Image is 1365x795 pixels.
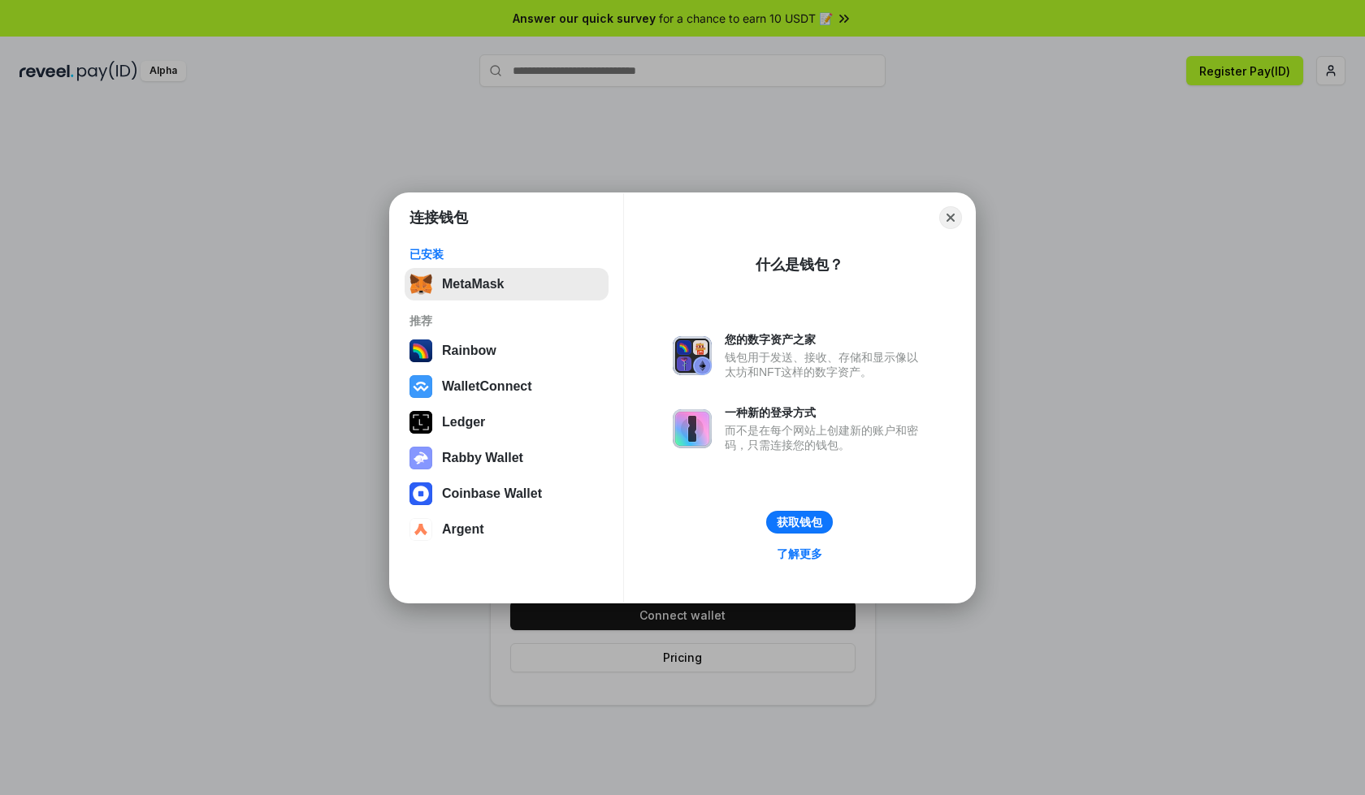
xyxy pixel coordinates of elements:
[442,379,532,394] div: WalletConnect
[409,339,432,362] img: svg+xml,%3Csvg%20width%3D%22120%22%20height%3D%22120%22%20viewBox%3D%220%200%20120%20120%22%20fil...
[409,273,432,296] img: svg+xml,%3Csvg%20fill%3D%22none%22%20height%3D%2233%22%20viewBox%3D%220%200%2035%2033%22%20width%...
[409,482,432,505] img: svg+xml,%3Csvg%20width%3D%2228%22%20height%3D%2228%22%20viewBox%3D%220%200%2028%2028%22%20fill%3D...
[405,370,609,403] button: WalletConnect
[409,447,432,469] img: svg+xml,%3Csvg%20xmlns%3D%22http%3A%2F%2Fwww.w3.org%2F2000%2Fsvg%22%20fill%3D%22none%22%20viewBox...
[725,350,926,379] div: 钱包用于发送、接收、存储和显示像以太坊和NFT这样的数字资产。
[442,415,485,430] div: Ledger
[766,511,833,534] button: 获取钱包
[939,206,962,229] button: Close
[442,451,523,465] div: Rabby Wallet
[673,409,712,448] img: svg+xml,%3Csvg%20xmlns%3D%22http%3A%2F%2Fwww.w3.org%2F2000%2Fsvg%22%20fill%3D%22none%22%20viewBox...
[725,423,926,452] div: 而不是在每个网站上创建新的账户和密码，只需连接您的钱包。
[409,411,432,434] img: svg+xml,%3Csvg%20xmlns%3D%22http%3A%2F%2Fwww.w3.org%2F2000%2Fsvg%22%20width%3D%2228%22%20height%3...
[777,515,822,529] div: 获取钱包
[442,486,542,501] div: Coinbase Wallet
[777,547,822,561] div: 了解更多
[405,406,609,439] button: Ledger
[725,332,926,347] div: 您的数字资产之家
[673,336,712,375] img: svg+xml,%3Csvg%20xmlns%3D%22http%3A%2F%2Fwww.w3.org%2F2000%2Fsvg%22%20fill%3D%22none%22%20viewBox...
[442,522,484,537] div: Argent
[409,208,468,227] h1: 连接钱包
[409,518,432,541] img: svg+xml,%3Csvg%20width%3D%2228%22%20height%3D%2228%22%20viewBox%3D%220%200%2028%2028%22%20fill%3D...
[409,313,604,328] div: 推荐
[405,477,609,510] button: Coinbase Wallet
[405,268,609,300] button: MetaMask
[409,247,604,261] div: 已安装
[405,442,609,474] button: Rabby Wallet
[405,335,609,367] button: Rainbow
[405,513,609,546] button: Argent
[442,277,504,292] div: MetaMask
[409,375,432,398] img: svg+xml,%3Csvg%20width%3D%2228%22%20height%3D%2228%22%20viewBox%3D%220%200%2028%2028%22%20fill%3D...
[767,543,832,564] a: 了解更多
[442,343,496,358] div: Rainbow
[725,405,926,420] div: 一种新的登录方式
[756,255,843,274] div: 什么是钱包？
